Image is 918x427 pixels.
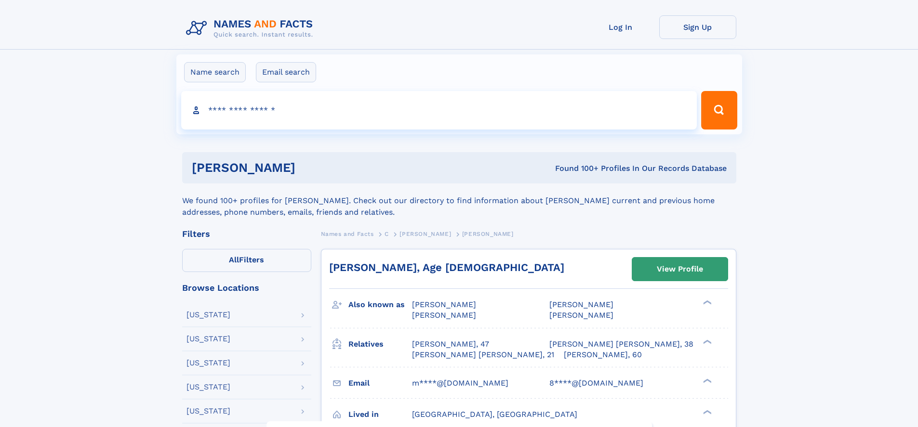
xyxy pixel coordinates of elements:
div: [US_STATE] [186,359,230,367]
div: Found 100+ Profiles In Our Records Database [425,163,727,174]
input: search input [181,91,697,129]
h3: Lived in [348,406,412,423]
a: [PERSON_NAME] [PERSON_NAME], 21 [412,349,554,360]
label: Filters [182,249,311,272]
div: ❯ [701,338,712,345]
h3: Also known as [348,297,412,313]
a: [PERSON_NAME], 47 [412,339,489,349]
a: Log In [582,15,659,39]
div: [US_STATE] [186,383,230,391]
div: We found 100+ profiles for [PERSON_NAME]. Check out our directory to find information about [PERS... [182,183,736,218]
div: View Profile [657,258,703,280]
span: All [229,255,239,264]
div: ❯ [701,377,712,384]
a: [PERSON_NAME], Age [DEMOGRAPHIC_DATA] [329,261,564,273]
div: [US_STATE] [186,407,230,415]
img: Logo Names and Facts [182,15,321,41]
label: Email search [256,62,316,82]
span: [PERSON_NAME] [549,311,613,320]
h3: Email [348,375,412,391]
a: Names and Facts [321,228,374,240]
a: View Profile [632,258,728,281]
h1: [PERSON_NAME] [192,162,426,174]
div: [US_STATE] [186,311,230,319]
button: Search Button [701,91,737,129]
div: [US_STATE] [186,335,230,343]
div: Filters [182,230,311,238]
span: [GEOGRAPHIC_DATA], [GEOGRAPHIC_DATA] [412,410,577,419]
a: [PERSON_NAME], 60 [564,349,642,360]
div: ❯ [701,299,712,306]
div: Browse Locations [182,284,311,292]
span: [PERSON_NAME] [412,311,476,320]
span: [PERSON_NAME] [412,300,476,309]
label: Name search [184,62,246,82]
a: [PERSON_NAME] [399,228,451,240]
a: C [385,228,389,240]
span: C [385,231,389,237]
a: Sign Up [659,15,736,39]
a: [PERSON_NAME] [PERSON_NAME], 38 [549,339,693,349]
h3: Relatives [348,336,412,352]
span: [PERSON_NAME] [462,231,514,237]
span: [PERSON_NAME] [549,300,613,309]
span: [PERSON_NAME] [399,231,451,237]
div: ❯ [701,409,712,415]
